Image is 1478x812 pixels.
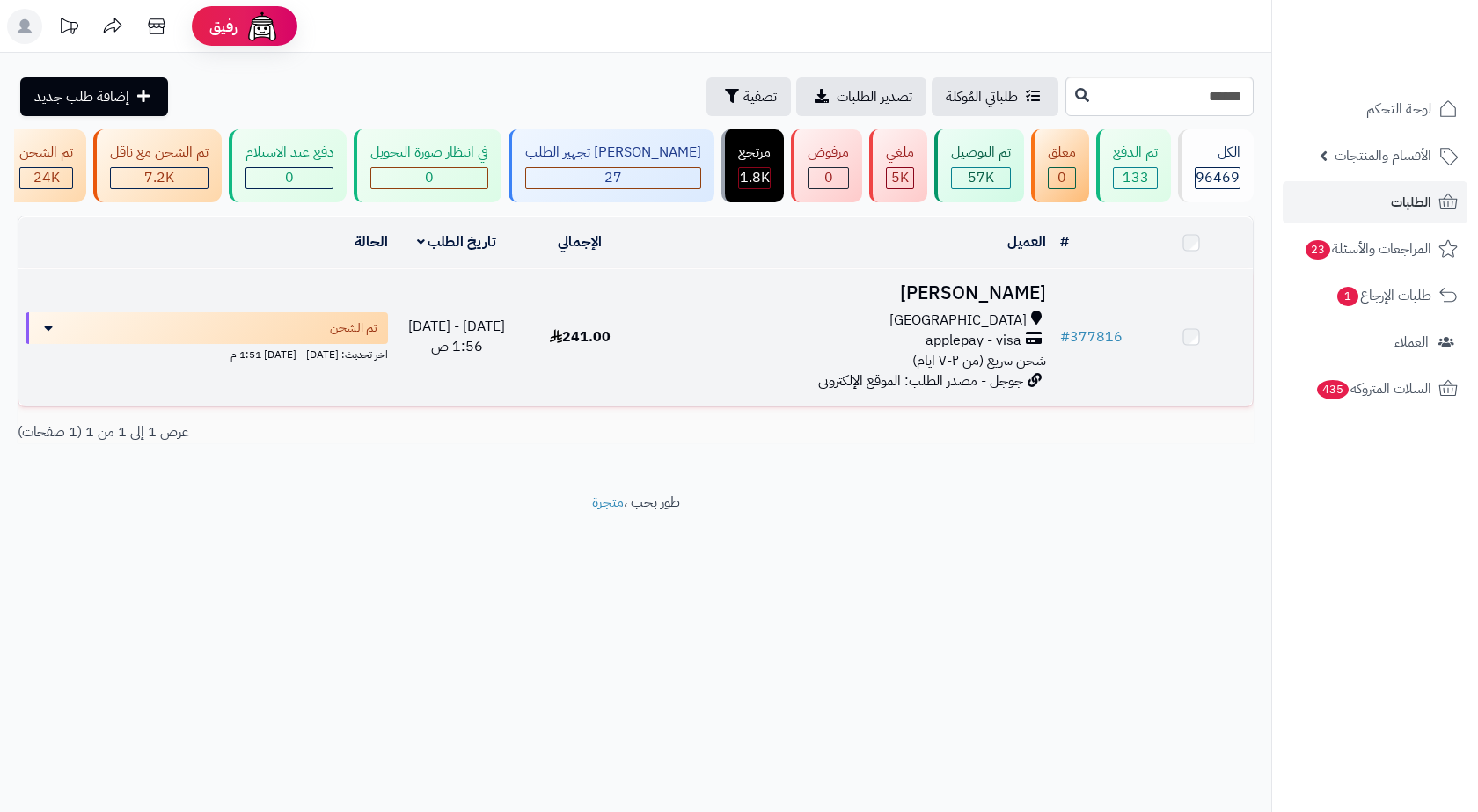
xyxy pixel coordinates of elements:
[1391,190,1431,215] span: الطلبات
[738,143,771,163] div: مرتجع
[19,143,73,163] div: تم الشحن
[1337,287,1358,306] span: 1
[1335,143,1431,168] span: الأقسام والمنتجات
[209,16,238,37] span: رفيق
[1335,283,1431,308] span: طلبات الإرجاع
[1174,129,1257,202] a: الكل96469
[1007,231,1046,252] a: العميل
[1049,168,1075,188] div: 0
[245,9,280,44] img: ai-face.png
[1196,167,1240,188] span: 96469
[408,316,505,357] span: [DATE] - [DATE] 1:56 ص
[526,168,700,188] div: 27
[1114,168,1157,188] div: 133
[1394,330,1429,355] span: العملاء
[225,129,350,202] a: دفع عند الاستلام 0
[1057,167,1066,188] span: 0
[891,167,909,188] span: 5K
[425,167,434,188] span: 0
[47,9,91,48] a: تحديثات المنصة
[1048,143,1076,163] div: معلق
[1283,274,1467,317] a: طلبات الإرجاع1
[20,168,72,188] div: 24019
[743,86,777,107] span: تصفية
[837,86,912,107] span: تصدير الطلبات
[1093,129,1174,202] a: تم الدفع 133
[926,331,1021,351] span: applepay - visa
[33,167,60,188] span: 24K
[4,422,636,443] div: عرض 1 إلى 1 من 1 (1 صفحات)
[889,311,1027,331] span: [GEOGRAPHIC_DATA]
[866,129,931,202] a: ملغي 5K
[604,167,622,188] span: 27
[952,168,1010,188] div: 57031
[818,370,1023,391] span: جوجل - مصدر الطلب: الموقع الإلكتروني
[1317,380,1349,399] span: 435
[550,326,611,347] span: 241.00
[26,344,388,362] div: اخر تحديث: [DATE] - [DATE] 1:51 م
[1315,377,1431,401] span: السلات المتروكة
[968,167,994,188] span: 57K
[787,129,866,202] a: مرفوض 0
[931,129,1028,202] a: تم التوصيل 57K
[1366,97,1431,121] span: لوحة التحكم
[371,168,487,188] div: 0
[370,143,488,163] div: في انتظار صورة التحويل
[1283,321,1467,363] a: العملاء
[1283,228,1467,270] a: المراجعات والأسئلة23
[739,168,770,188] div: 1841
[946,86,1018,107] span: طلباتي المُوكلة
[649,283,1046,304] h3: [PERSON_NAME]
[525,143,701,163] div: [PERSON_NAME] تجهيز الطلب
[706,77,791,116] button: تصفية
[110,143,209,163] div: تم الشحن مع ناقل
[808,143,849,163] div: مرفوض
[1060,326,1070,347] span: #
[1028,129,1093,202] a: معلق 0
[1283,368,1467,410] a: السلات المتروكة435
[1195,143,1240,163] div: الكل
[886,143,914,163] div: ملغي
[558,231,602,252] a: الإجمالي
[887,168,913,188] div: 4997
[350,129,505,202] a: في انتظار صورة التحويل 0
[932,77,1058,116] a: طلباتي المُوكلة
[285,167,294,188] span: 0
[796,77,926,116] a: تصدير الطلبات
[824,167,833,188] span: 0
[592,492,624,513] a: متجرة
[809,168,848,188] div: 0
[90,129,225,202] a: تم الشحن مع ناقل 7.2K
[20,77,168,116] a: إضافة طلب جديد
[912,350,1046,371] span: شحن سريع (من ٢-٧ ايام)
[330,319,377,337] span: تم الشحن
[1060,231,1069,252] a: #
[417,231,497,252] a: تاريخ الطلب
[1060,326,1123,347] a: #377816
[740,167,770,188] span: 1.8K
[1113,143,1158,163] div: تم الدفع
[718,129,787,202] a: مرتجع 1.8K
[1283,88,1467,130] a: لوحة التحكم
[111,168,208,188] div: 7222
[245,143,333,163] div: دفع عند الاستلام
[34,86,129,107] span: إضافة طلب جديد
[505,129,718,202] a: [PERSON_NAME] تجهيز الطلب 27
[246,168,333,188] div: 0
[1283,181,1467,223] a: الطلبات
[1304,237,1431,261] span: المراجعات والأسئلة
[144,167,174,188] span: 7.2K
[1123,167,1149,188] span: 133
[951,143,1011,163] div: تم التوصيل
[355,231,388,252] a: الحالة
[1306,240,1330,260] span: 23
